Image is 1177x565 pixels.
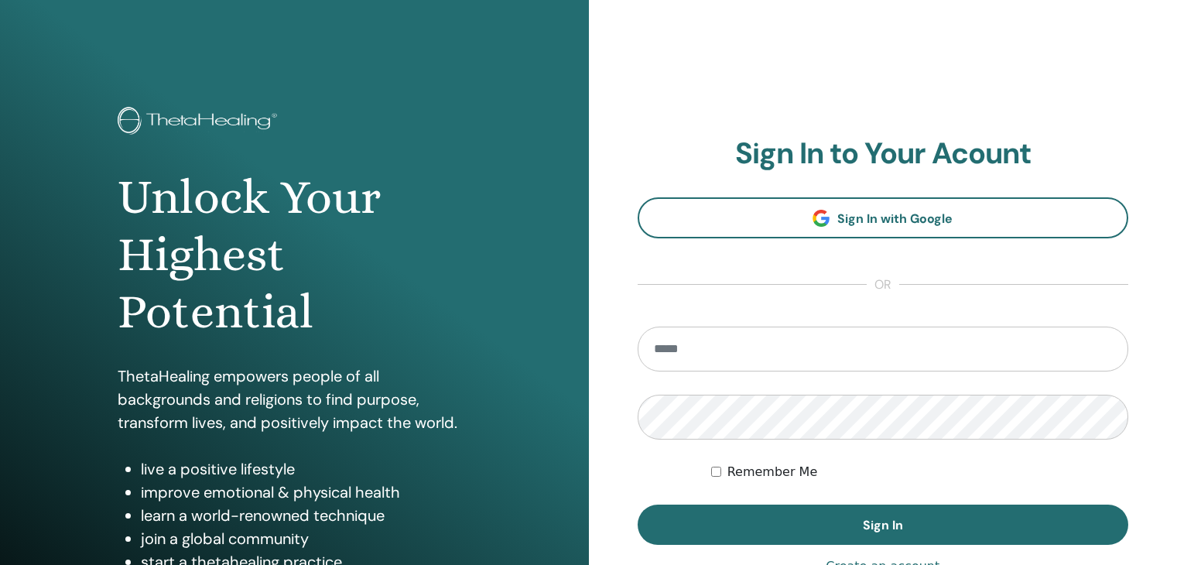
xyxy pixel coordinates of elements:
[118,169,471,341] h1: Unlock Your Highest Potential
[118,365,471,434] p: ThetaHealing empowers people of all backgrounds and religions to find purpose, transform lives, a...
[141,527,471,550] li: join a global community
[638,197,1129,238] a: Sign In with Google
[863,517,903,533] span: Sign In
[141,457,471,481] li: live a positive lifestyle
[638,505,1129,545] button: Sign In
[711,463,1128,481] div: Keep me authenticated indefinitely or until I manually logout
[837,211,953,227] span: Sign In with Google
[867,276,899,294] span: or
[141,481,471,504] li: improve emotional & physical health
[727,463,818,481] label: Remember Me
[141,504,471,527] li: learn a world-renowned technique
[638,136,1129,172] h2: Sign In to Your Acount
